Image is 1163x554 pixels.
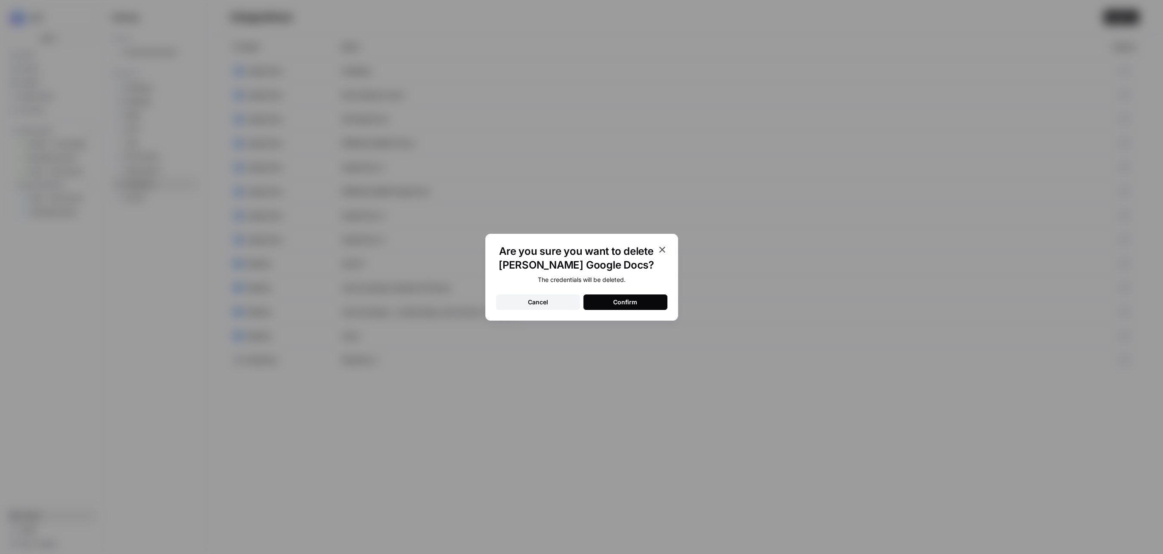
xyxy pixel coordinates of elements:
[613,298,637,306] div: Confirm
[583,294,667,310] button: Confirm
[528,298,548,306] div: Cancel
[496,245,657,272] h1: Are you sure you want to delete [PERSON_NAME] Google Docs?
[496,294,580,310] button: Cancel
[496,275,667,284] div: The credentials will be deleted.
